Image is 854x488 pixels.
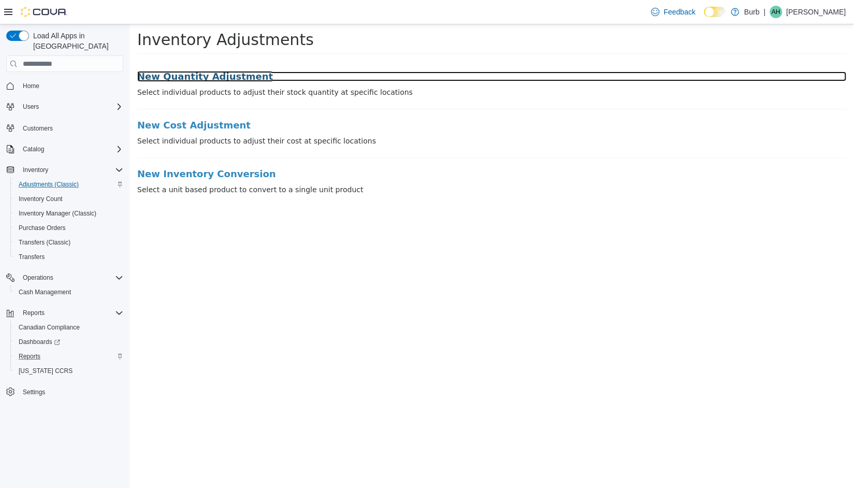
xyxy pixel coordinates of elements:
[23,103,39,111] span: Users
[15,336,64,348] a: Dashboards
[19,307,49,319] button: Reports
[21,7,67,17] img: Cova
[19,271,57,284] button: Operations
[19,164,123,176] span: Inventory
[10,335,127,349] a: Dashboards
[2,270,127,285] button: Operations
[10,192,127,206] button: Inventory Count
[8,47,717,58] a: New Quantity Adjustment
[15,321,123,334] span: Canadian Compliance
[15,286,75,298] a: Cash Management
[19,209,96,218] span: Inventory Manager (Classic)
[19,180,79,189] span: Adjustments (Classic)
[15,222,123,234] span: Purchase Orders
[10,320,127,335] button: Canadian Compliance
[15,178,83,191] a: Adjustments (Classic)
[23,274,53,282] span: Operations
[10,349,127,364] button: Reports
[19,367,73,375] span: [US_STATE] CCRS
[8,96,717,106] a: New Cost Adjustment
[15,350,123,363] span: Reports
[2,78,127,93] button: Home
[8,111,717,122] p: Select individual products to adjust their cost at specific locations
[19,253,45,261] span: Transfers
[2,142,127,156] button: Catalog
[19,386,49,398] a: Settings
[19,307,123,319] span: Reports
[19,323,80,332] span: Canadian Compliance
[647,2,699,22] a: Feedback
[15,236,75,249] a: Transfers (Classic)
[8,6,184,24] span: Inventory Adjustments
[770,6,782,18] div: Axel Holin
[15,286,123,298] span: Cash Management
[19,101,43,113] button: Users
[29,31,123,51] span: Load All Apps in [GEOGRAPHIC_DATA]
[15,193,123,205] span: Inventory Count
[15,178,123,191] span: Adjustments (Classic)
[19,79,123,92] span: Home
[15,236,123,249] span: Transfers (Classic)
[2,120,127,135] button: Customers
[15,321,84,334] a: Canadian Compliance
[786,6,846,18] p: [PERSON_NAME]
[19,338,60,346] span: Dashboards
[19,143,123,155] span: Catalog
[10,221,127,235] button: Purchase Orders
[15,336,123,348] span: Dashboards
[10,235,127,250] button: Transfers (Classic)
[23,388,45,396] span: Settings
[15,251,49,263] a: Transfers
[6,74,123,426] nav: Complex example
[19,224,66,232] span: Purchase Orders
[15,207,123,220] span: Inventory Manager (Classic)
[704,17,704,18] span: Dark Mode
[23,309,45,317] span: Reports
[19,143,48,155] button: Catalog
[15,207,100,220] a: Inventory Manager (Classic)
[663,7,695,17] span: Feedback
[19,352,40,361] span: Reports
[15,350,45,363] a: Reports
[10,285,127,299] button: Cash Management
[15,365,77,377] a: [US_STATE] CCRS
[19,238,70,247] span: Transfers (Classic)
[15,251,123,263] span: Transfers
[15,193,67,205] a: Inventory Count
[15,365,123,377] span: Washington CCRS
[10,364,127,378] button: [US_STATE] CCRS
[8,63,717,74] p: Select individual products to adjust their stock quantity at specific locations
[763,6,765,18] p: |
[704,7,726,18] input: Dark Mode
[19,101,123,113] span: Users
[744,6,760,18] p: Burb
[19,195,63,203] span: Inventory Count
[10,206,127,221] button: Inventory Manager (Classic)
[2,163,127,177] button: Inventory
[19,164,52,176] button: Inventory
[23,82,39,90] span: Home
[2,306,127,320] button: Reports
[772,6,780,18] span: AH
[10,177,127,192] button: Adjustments (Classic)
[2,99,127,114] button: Users
[19,271,123,284] span: Operations
[19,288,71,296] span: Cash Management
[23,124,53,133] span: Customers
[19,385,123,398] span: Settings
[19,80,44,92] a: Home
[8,160,717,171] p: Select a unit based product to convert to a single unit product
[19,121,123,134] span: Customers
[23,166,48,174] span: Inventory
[10,250,127,264] button: Transfers
[15,222,70,234] a: Purchase Orders
[19,122,57,135] a: Customers
[2,384,127,399] button: Settings
[8,145,717,155] a: New Inventory Conversion
[23,145,44,153] span: Catalog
